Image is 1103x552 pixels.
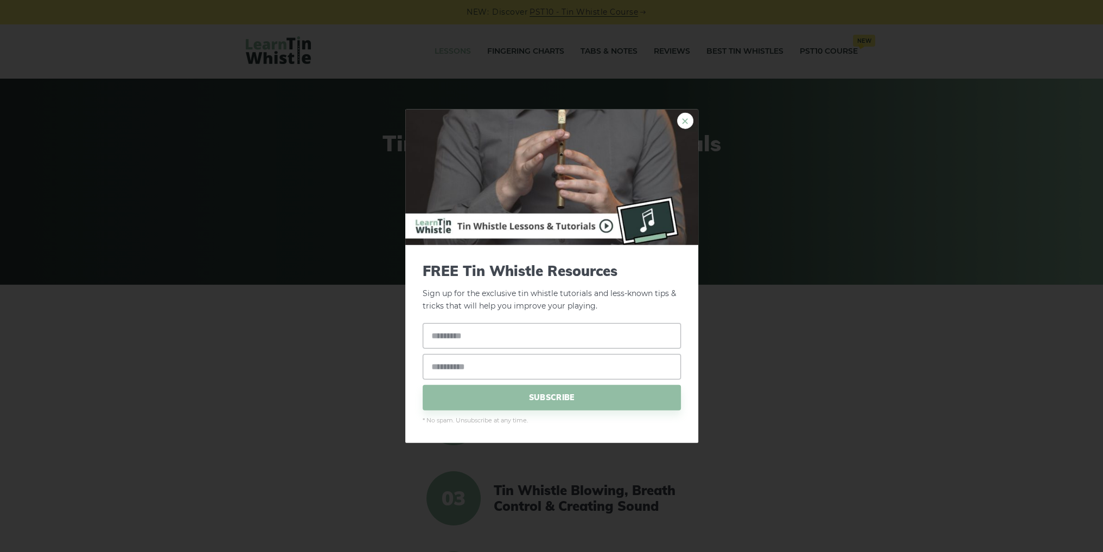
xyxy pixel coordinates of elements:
[423,384,681,410] span: SUBSCRIBE
[423,262,681,279] span: FREE Tin Whistle Resources
[423,415,681,425] span: * No spam. Unsubscribe at any time.
[405,110,698,245] img: Tin Whistle Buying Guide Preview
[423,262,681,312] p: Sign up for the exclusive tin whistle tutorials and less-known tips & tricks that will help you i...
[677,113,693,129] a: ×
